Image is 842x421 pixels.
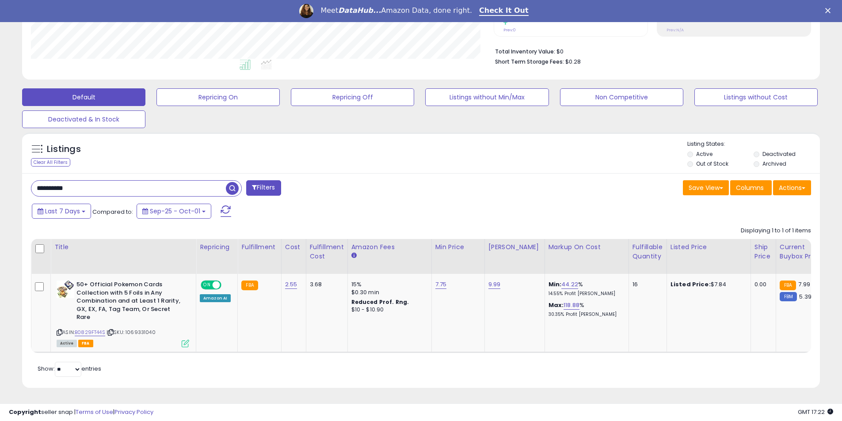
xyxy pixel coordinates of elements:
[549,291,622,297] p: 14.55% Profit [PERSON_NAME]
[667,27,684,33] small: Prev: N/A
[549,301,564,309] b: Max:
[495,58,564,65] b: Short Term Storage Fees:
[687,140,820,148] p: Listing States:
[780,292,797,301] small: FBM
[799,292,812,301] span: 5.39
[488,243,541,252] div: [PERSON_NAME]
[137,204,211,219] button: Sep-25 - Oct-01
[696,150,712,158] label: Active
[671,281,744,288] div: $7.84
[549,281,622,297] div: %
[780,281,796,290] small: FBA
[78,340,93,347] span: FBA
[310,243,344,261] div: Fulfillment Cost
[76,281,184,324] b: 50+ Official Pokemon Cards Collection with 5 Foils in Any Combination and at Least 1 Rarity, GX, ...
[762,160,786,167] label: Archived
[351,281,425,288] div: 15%
[495,48,555,55] b: Total Inventory Value:
[351,306,425,314] div: $10 - $10.90
[730,180,772,195] button: Columns
[479,6,529,16] a: Check It Out
[156,88,280,106] button: Repricing On
[76,408,113,416] a: Terms of Use
[632,243,663,261] div: Fulfillable Quantity
[114,408,153,416] a: Privacy Policy
[561,280,578,289] a: 44.22
[45,207,80,216] span: Last 7 Days
[503,27,516,33] small: Prev: 0
[9,408,41,416] strong: Copyright
[22,110,145,128] button: Deactivated & In Stock
[338,6,381,15] i: DataHub...
[671,243,747,252] div: Listed Price
[92,208,133,216] span: Compared to:
[9,408,153,417] div: seller snap | |
[780,243,825,261] div: Current Buybox Price
[200,294,231,302] div: Amazon AI
[57,281,74,298] img: 51EqBJCcDiL._SL40_.jpg
[246,180,281,196] button: Filters
[57,281,189,346] div: ASIN:
[560,88,683,106] button: Non Competitive
[736,183,764,192] span: Columns
[32,204,91,219] button: Last 7 Days
[632,281,660,288] div: 16
[351,288,425,296] div: $0.30 min
[495,46,804,56] li: $0
[220,281,234,289] span: OFF
[564,301,579,310] a: 118.88
[57,340,77,347] span: All listings currently available for purchase on Amazon
[31,158,70,167] div: Clear All Filters
[351,298,409,306] b: Reduced Prof. Rng.
[241,243,277,252] div: Fulfillment
[351,252,357,260] small: Amazon Fees.
[310,281,341,288] div: 3.68
[762,150,796,158] label: Deactivated
[683,180,729,195] button: Save View
[696,160,728,167] label: Out of Stock
[241,281,258,290] small: FBA
[299,4,313,18] img: Profile image for Georgie
[798,408,833,416] span: 2025-10-9 17:22 GMT
[47,143,81,156] h5: Listings
[488,280,501,289] a: 9.99
[425,88,549,106] button: Listings without Min/Max
[798,280,810,288] span: 7.99
[773,180,811,195] button: Actions
[351,243,428,252] div: Amazon Fees
[38,364,101,373] span: Show: entries
[54,243,192,252] div: Title
[545,239,629,274] th: The percentage added to the cost of goods (COGS) that forms the calculator for Min & Max prices.
[320,6,472,15] div: Meet Amazon Data, done right.
[285,243,302,252] div: Cost
[107,329,156,336] span: | SKU: 1069331040
[75,329,105,336] a: B0829FT44S
[549,311,622,318] p: 30.35% Profit [PERSON_NAME]
[435,243,481,252] div: Min Price
[285,280,297,289] a: 2.55
[754,281,769,288] div: 0.00
[549,280,562,288] b: Min:
[671,280,711,288] b: Listed Price:
[150,207,200,216] span: Sep-25 - Oct-01
[565,57,581,66] span: $0.28
[549,243,625,252] div: Markup on Cost
[22,88,145,106] button: Default
[291,88,414,106] button: Repricing Off
[200,243,234,252] div: Repricing
[202,281,213,289] span: ON
[825,8,834,13] div: Close
[549,301,622,318] div: %
[754,243,772,261] div: Ship Price
[741,227,811,235] div: Displaying 1 to 1 of 1 items
[694,88,818,106] button: Listings without Cost
[435,280,447,289] a: 7.75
